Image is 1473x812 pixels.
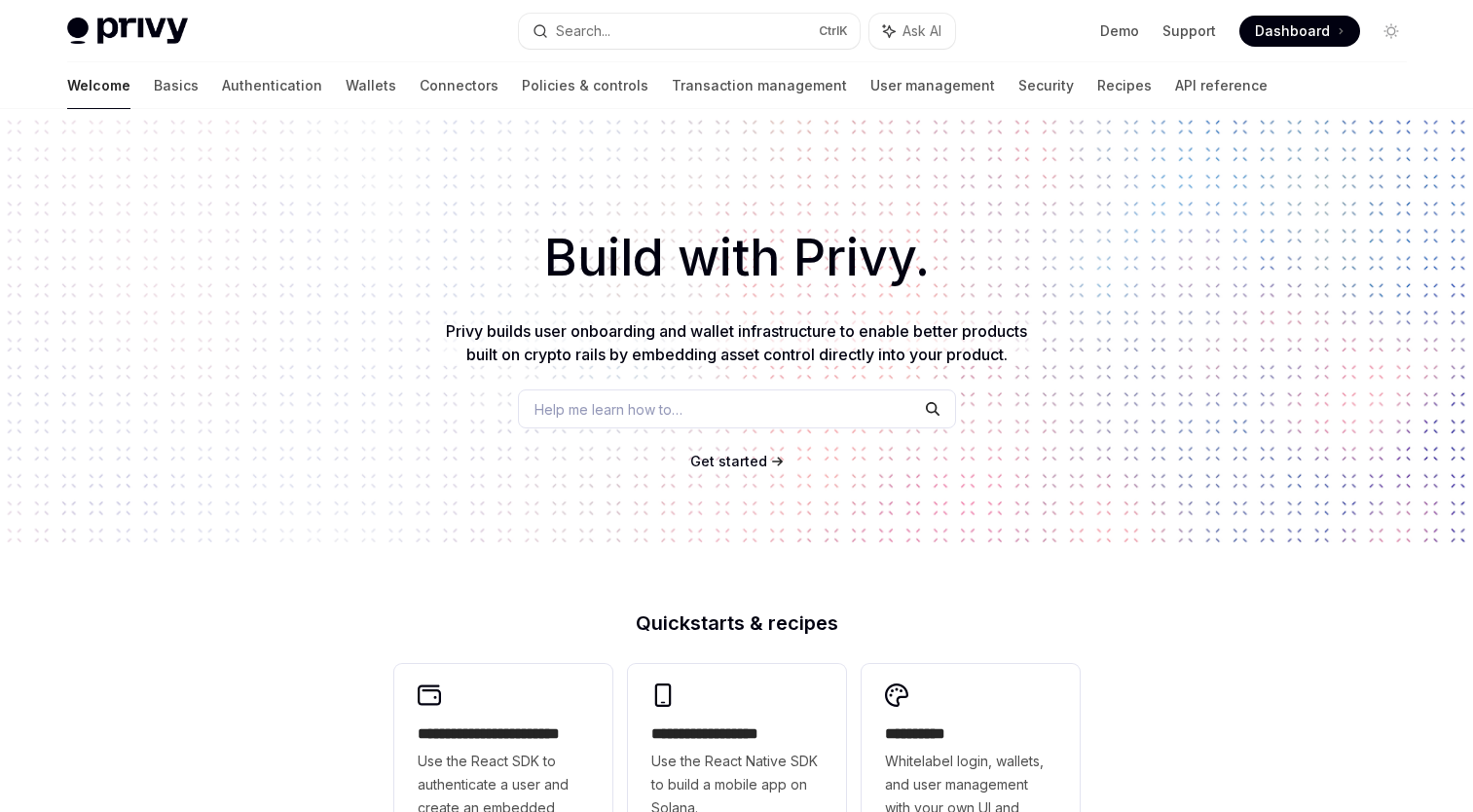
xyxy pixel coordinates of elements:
[690,452,767,471] a: Get started
[446,321,1027,364] span: Privy builds user onboarding and wallet infrastructure to enable better products built on crypto ...
[519,14,860,49] button: Search...CtrlK
[394,613,1080,633] h2: Quickstarts & recipes
[346,62,396,109] a: Wallets
[1255,21,1330,41] span: Dashboard
[819,23,848,39] span: Ctrl K
[1018,62,1074,109] a: Security
[902,21,941,41] span: Ask AI
[154,62,199,109] a: Basics
[420,62,498,109] a: Connectors
[1175,62,1268,109] a: API reference
[869,14,955,49] button: Ask AI
[1097,62,1152,109] a: Recipes
[870,62,995,109] a: User management
[522,62,648,109] a: Policies & controls
[534,399,682,420] span: Help me learn how to…
[222,62,322,109] a: Authentication
[1162,21,1216,41] a: Support
[31,220,1442,296] h1: Build with Privy.
[690,453,767,469] span: Get started
[1376,16,1407,47] button: Toggle dark mode
[1100,21,1139,41] a: Demo
[67,18,188,45] img: light logo
[67,62,130,109] a: Welcome
[672,62,847,109] a: Transaction management
[1239,16,1360,47] a: Dashboard
[556,19,610,43] div: Search...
